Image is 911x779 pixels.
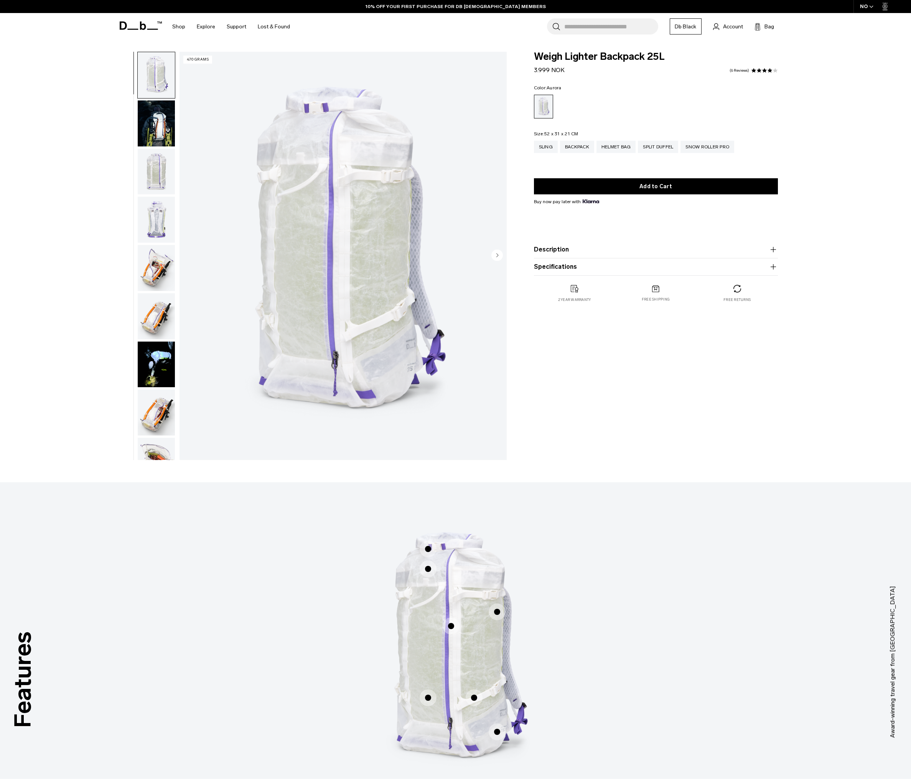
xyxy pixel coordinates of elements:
[534,85,562,90] legend: Color:
[560,141,594,153] a: Backpack
[138,389,175,436] img: Weigh_Lighter_Backpack_25L_6.png
[138,438,175,484] img: Weigh_Lighter_Backpack_25L_7.png
[730,69,749,72] a: 6 reviews
[138,52,175,98] img: Weigh_Lighter_Backpack_25L_1.png
[534,95,553,118] a: Aurora
[197,13,215,40] a: Explore
[138,100,175,146] img: Weigh_Lighter_Backpack_25L_Lifestyle_new.png
[680,141,734,153] a: Snow Roller Pro
[534,198,599,205] span: Buy now pay later with
[180,52,507,460] li: 1 / 18
[534,52,778,62] span: Weigh Lighter Backpack 25L
[544,131,578,136] span: 52 x 31 x 21 CM
[534,262,778,271] button: Specifications
[547,85,562,90] span: Aurora
[534,245,778,254] button: Description
[534,131,578,136] legend: Size:
[138,293,175,339] img: Weigh_Lighter_Backpack_25L_5.png
[138,245,175,291] img: Weigh_Lighter_Backpack_25L_4.png
[180,52,507,460] img: Weigh_Lighter_Backpack_25L_1.png
[713,22,743,31] a: Account
[138,149,175,195] img: Weigh_Lighter_Backpack_25L_2.png
[227,13,246,40] a: Support
[183,56,213,64] p: 470 grams
[166,13,296,40] nav: Main Navigation
[534,141,558,153] a: Sling
[172,13,185,40] a: Shop
[5,632,41,728] h3: Features
[137,52,175,99] button: Weigh_Lighter_Backpack_25L_1.png
[137,100,175,147] button: Weigh_Lighter_Backpack_25L_Lifestyle_new.png
[137,245,175,291] button: Weigh_Lighter_Backpack_25L_4.png
[137,437,175,484] button: Weigh_Lighter_Backpack_25L_7.png
[670,18,702,35] a: Db Black
[366,3,546,10] a: 10% OFF YOUR FIRST PURCHASE FOR DB [DEMOGRAPHIC_DATA] MEMBERS
[638,141,678,153] a: Split Duffel
[534,66,565,74] span: 3.999 NOK
[138,342,175,388] img: Weigh Lighter Backpack 25L Aurora
[137,341,175,388] button: Weigh Lighter Backpack 25L Aurora
[491,249,503,262] button: Next slide
[723,23,743,31] span: Account
[258,13,290,40] a: Lost & Found
[754,22,774,31] button: Bag
[596,141,636,153] a: Helmet Bag
[764,23,774,31] span: Bag
[138,197,175,243] img: Weigh_Lighter_Backpack_25L_3.png
[137,196,175,243] button: Weigh_Lighter_Backpack_25L_3.png
[642,297,670,302] p: Free shipping
[534,178,778,194] button: Add to Cart
[137,148,175,195] button: Weigh_Lighter_Backpack_25L_2.png
[723,297,751,302] p: Free returns
[137,389,175,436] button: Weigh_Lighter_Backpack_25L_6.png
[137,293,175,340] button: Weigh_Lighter_Backpack_25L_5.png
[583,199,599,203] img: {"height" => 20, "alt" => "Klarna"}
[558,297,591,302] p: 2 year warranty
